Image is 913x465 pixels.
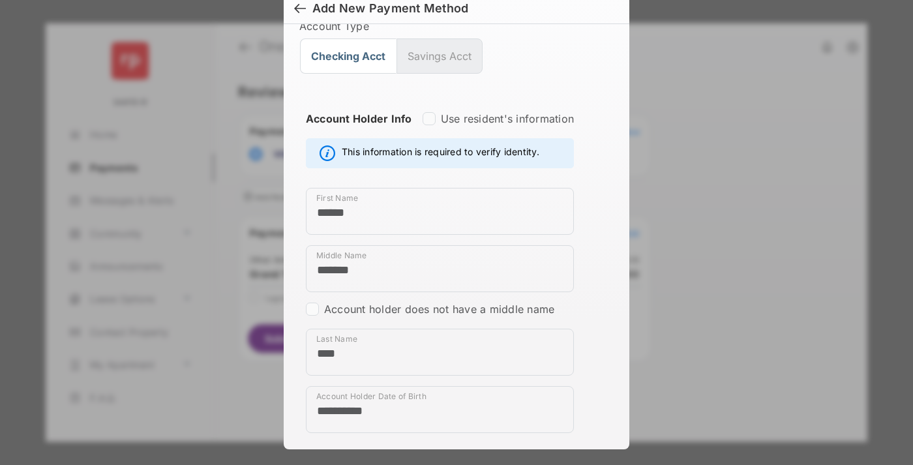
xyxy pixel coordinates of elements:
[299,20,614,33] label: Account Type
[397,38,483,74] button: Savings Acct
[324,303,554,316] label: Account holder does not have a middle name
[312,1,468,16] div: Add New Payment Method
[306,112,412,149] strong: Account Holder Info
[441,112,574,125] label: Use resident's information
[342,145,539,161] span: This information is required to verify identity.
[300,38,397,74] button: Checking Acct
